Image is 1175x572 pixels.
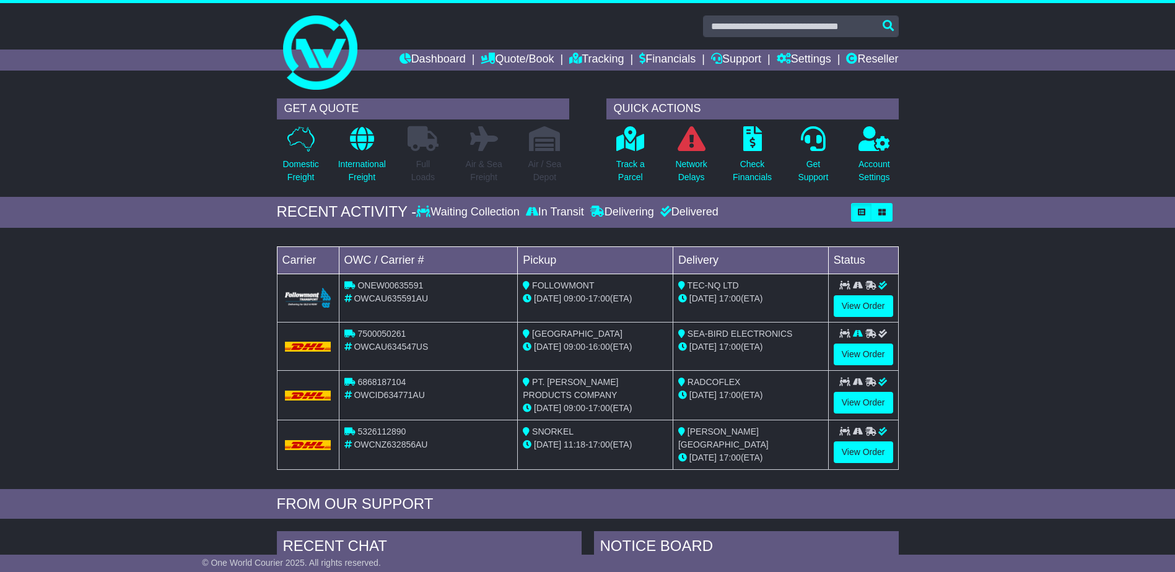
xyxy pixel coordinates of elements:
p: International Freight [338,158,386,184]
span: OWCAU635591AU [354,293,428,303]
div: (ETA) [678,451,823,464]
span: 09:00 [564,342,585,352]
img: DHL.png [285,391,331,401]
td: Pickup [518,246,673,274]
span: 09:00 [564,293,585,303]
a: Support [711,50,761,71]
a: CheckFinancials [732,126,772,191]
span: [DATE] [689,390,717,400]
span: 17:00 [719,453,741,462]
p: Account Settings [858,158,890,184]
span: [DATE] [534,293,561,303]
span: TEC-NQ LTD [688,280,739,290]
div: (ETA) [678,389,823,402]
a: View Order [834,295,893,317]
span: [GEOGRAPHIC_DATA] [532,329,622,339]
span: 17:00 [588,403,610,413]
span: SNORKEL [532,427,574,436]
span: 11:18 [564,440,585,449]
div: - (ETA) [523,340,668,353]
a: Financials [639,50,696,71]
p: Air / Sea Depot [528,158,562,184]
span: 09:00 [564,403,585,413]
span: SEA-BIRD ELECTRONICS [688,329,793,339]
div: (ETA) [678,340,823,353]
span: [PERSON_NAME] [GEOGRAPHIC_DATA] [678,427,769,449]
span: 5326112890 [357,427,406,436]
span: 7500050261 [357,329,406,339]
div: In Transit [523,206,587,219]
span: PT. [PERSON_NAME] PRODUCTS COMPANY [523,377,618,400]
div: RECENT ACTIVITY - [277,203,417,221]
p: Full Loads [408,158,439,184]
span: [DATE] [534,403,561,413]
span: RADCOFLEX [688,377,741,387]
img: DHL.png [285,342,331,352]
div: (ETA) [678,292,823,305]
a: Track aParcel [616,126,645,191]
span: [DATE] [689,293,717,303]
a: Settings [777,50,831,71]
a: DomesticFreight [282,126,319,191]
span: OWCID634771AU [354,390,424,400]
a: InternationalFreight [338,126,387,191]
a: Dashboard [400,50,466,71]
div: NOTICE BOARD [594,531,899,565]
div: - (ETA) [523,292,668,305]
div: Delivered [657,206,719,219]
img: DHL.png [285,440,331,450]
span: OWCAU634547US [354,342,428,352]
span: [DATE] [534,440,561,449]
div: QUICK ACTIONS [606,98,899,119]
a: View Order [834,392,893,414]
div: RECENT CHAT [277,531,582,565]
span: 17:00 [719,390,741,400]
div: Delivering [587,206,657,219]
a: Tracking [569,50,624,71]
td: OWC / Carrier # [339,246,518,274]
span: 17:00 [719,342,741,352]
p: Get Support [798,158,828,184]
span: 17:00 [588,293,610,303]
a: Reseller [846,50,898,71]
div: GET A QUOTE [277,98,569,119]
img: Followmont_Transport.png [285,288,331,308]
div: FROM OUR SUPPORT [277,495,899,513]
a: AccountSettings [858,126,891,191]
span: [DATE] [689,453,717,462]
span: 17:00 [719,293,741,303]
span: [DATE] [689,342,717,352]
a: View Order [834,344,893,365]
p: Air & Sea Freight [466,158,502,184]
p: Track a Parcel [616,158,645,184]
td: Delivery [673,246,828,274]
a: Quote/Book [481,50,554,71]
span: FOLLOWMONT [532,280,594,290]
td: Carrier [277,246,339,274]
p: Check Financials [733,158,772,184]
span: © One World Courier 2025. All rights reserved. [202,558,381,568]
a: GetSupport [797,126,829,191]
span: 6868187104 [357,377,406,387]
p: Domestic Freight [282,158,318,184]
p: Network Delays [675,158,707,184]
div: - (ETA) [523,438,668,451]
div: - (ETA) [523,402,668,415]
a: NetworkDelays [675,126,707,191]
span: ONEW00635591 [357,280,423,290]
span: [DATE] [534,342,561,352]
span: 17:00 [588,440,610,449]
span: 16:00 [588,342,610,352]
span: OWCNZ632856AU [354,440,427,449]
td: Status [828,246,898,274]
a: View Order [834,441,893,463]
div: Waiting Collection [416,206,522,219]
